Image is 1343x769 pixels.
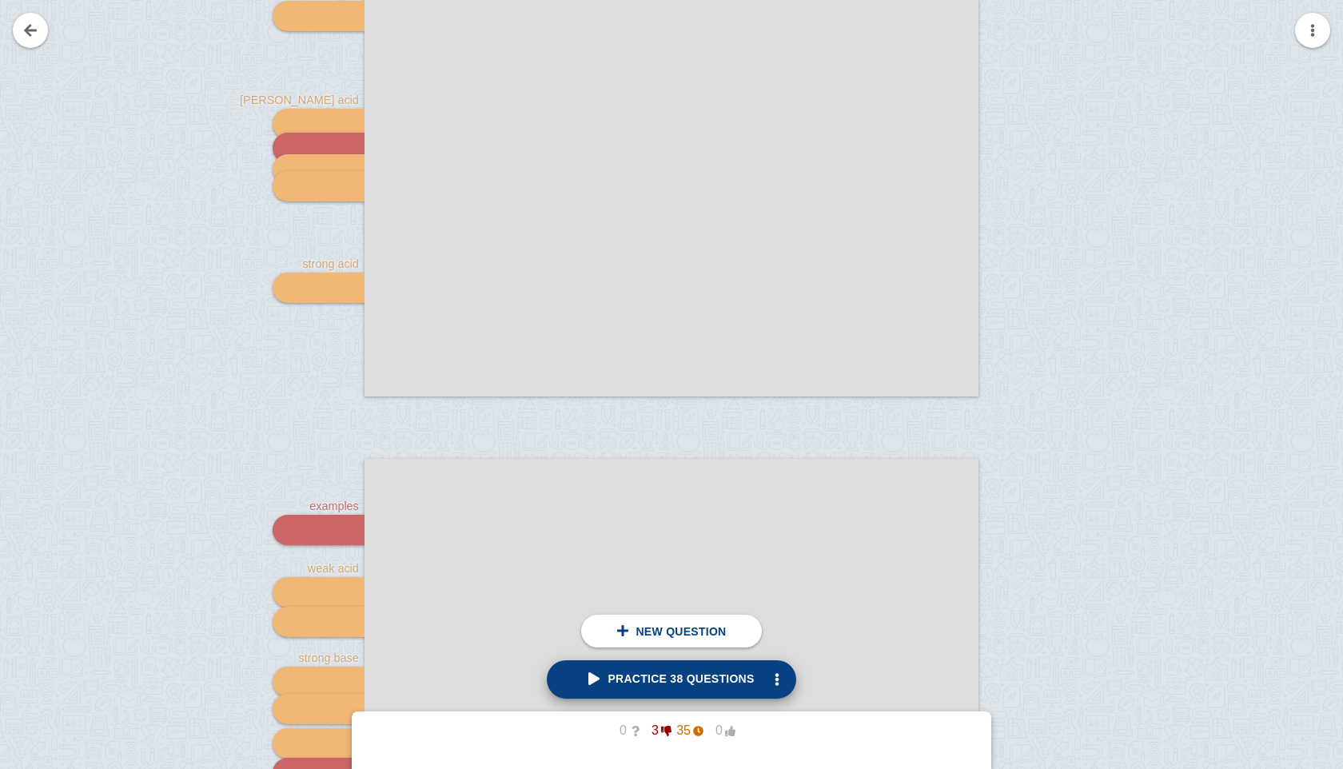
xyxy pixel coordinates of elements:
[588,672,754,685] span: Practice 38 questions
[640,723,671,738] span: 3
[13,13,48,48] a: Go back to your notes
[703,723,735,738] span: 0
[671,723,703,738] span: 35
[595,718,748,743] button: 03350
[547,660,795,699] a: Practice 38 questions
[636,625,726,638] span: New question
[608,723,640,738] span: 0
